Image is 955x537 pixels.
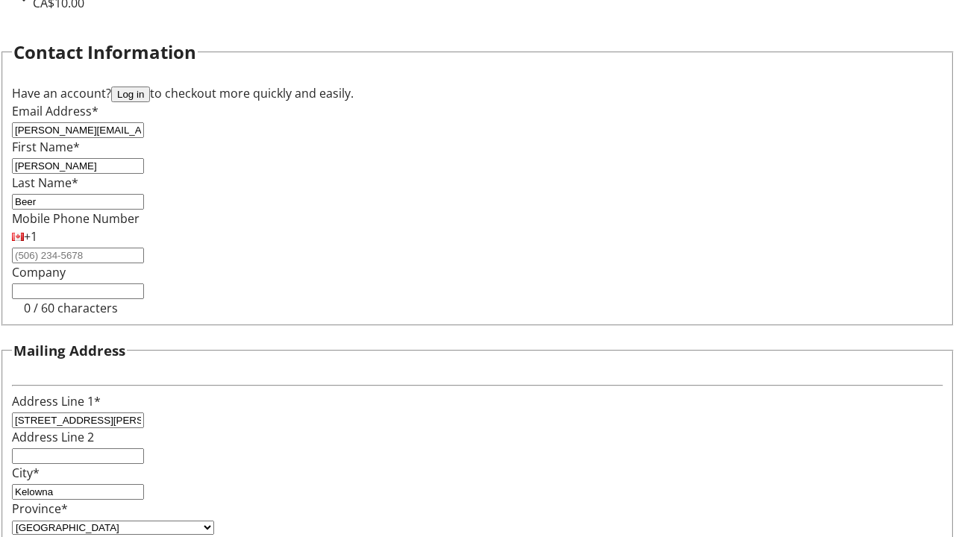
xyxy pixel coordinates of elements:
input: (506) 234-5678 [12,248,144,263]
label: Last Name* [12,175,78,191]
h3: Mailing Address [13,340,125,361]
h2: Contact Information [13,39,196,66]
button: Log in [111,87,150,102]
tr-character-limit: 0 / 60 characters [24,300,118,316]
label: Company [12,264,66,280]
input: City [12,484,144,500]
label: Email Address* [12,103,98,119]
div: Have an account? to checkout more quickly and easily. [12,84,943,102]
label: Address Line 2 [12,429,94,445]
input: Address [12,412,144,428]
label: Address Line 1* [12,393,101,409]
label: City* [12,465,40,481]
label: Mobile Phone Number [12,210,140,227]
label: Province* [12,500,68,517]
label: First Name* [12,139,80,155]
